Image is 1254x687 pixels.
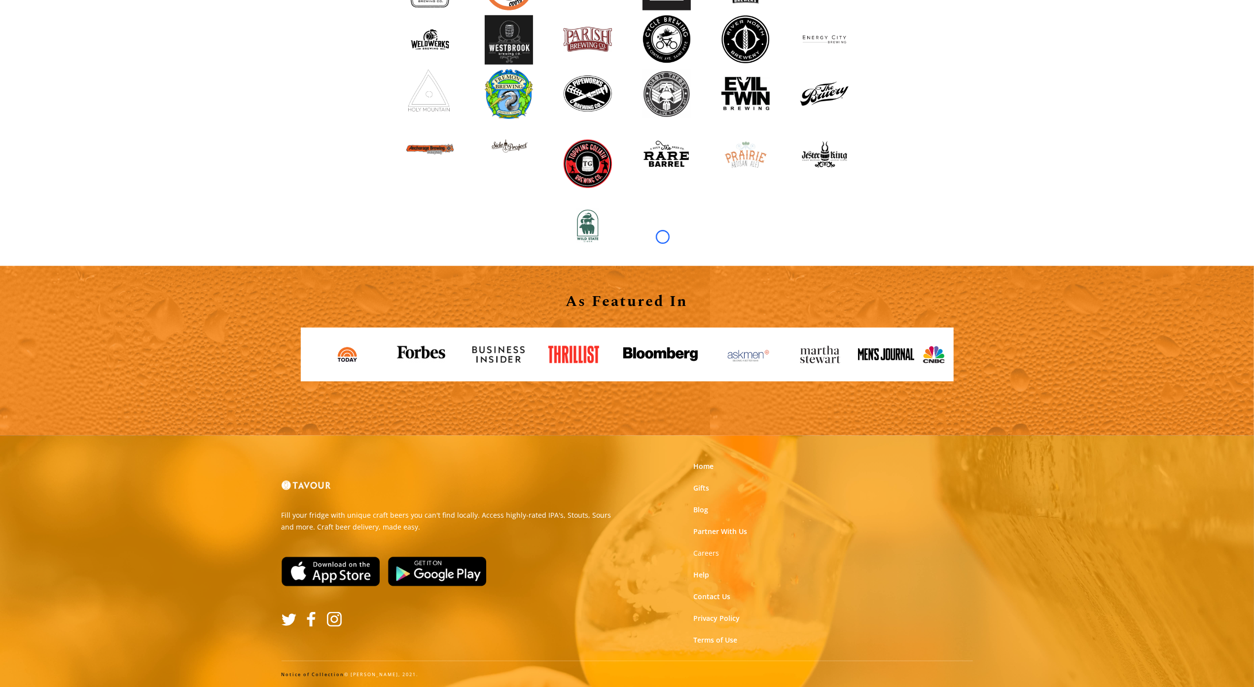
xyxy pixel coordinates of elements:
[282,671,973,678] div: © [PERSON_NAME], 2021.
[693,505,708,515] a: Blog
[566,290,688,313] strong: As Featured In
[693,570,709,580] a: Help
[693,483,709,493] a: Gifts
[693,592,730,602] a: Contact Us
[282,671,345,678] a: Notice of Collection
[693,613,740,623] a: Privacy Policy
[282,509,620,533] p: Fill your fridge with unique craft beers you can't find locally. Access highly-rated IPA's, Stout...
[693,548,719,558] a: Careers
[693,461,714,471] a: Home
[693,548,719,558] strong: Careers
[693,635,737,645] a: Terms of Use
[693,527,747,536] a: Partner With Us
